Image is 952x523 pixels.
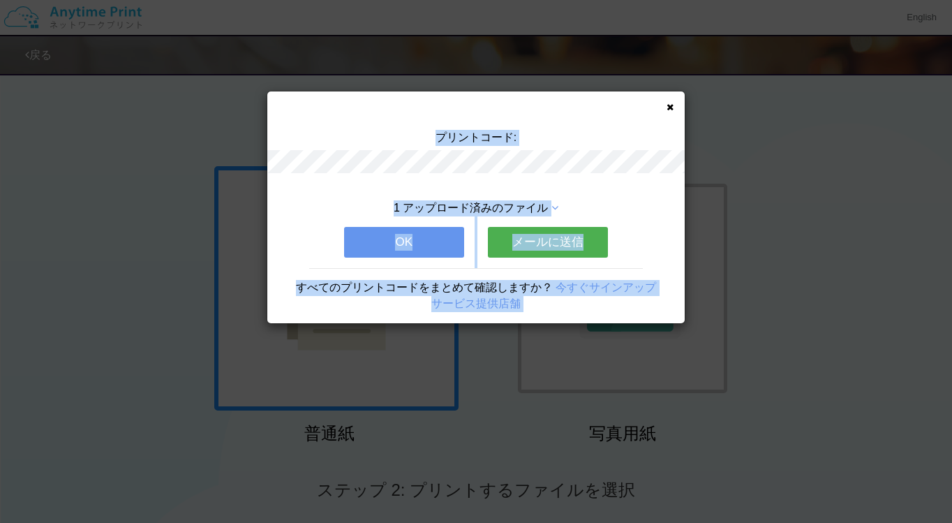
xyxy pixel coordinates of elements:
[556,281,656,293] a: 今すぐサインアップ
[344,227,464,258] button: OK
[436,131,516,143] span: プリントコード:
[431,297,521,309] a: サービス提供店舗
[394,202,548,214] span: 1 アップロード済みのファイル
[488,227,608,258] button: メールに送信
[296,281,553,293] span: すべてのプリントコードをまとめて確認しますか？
